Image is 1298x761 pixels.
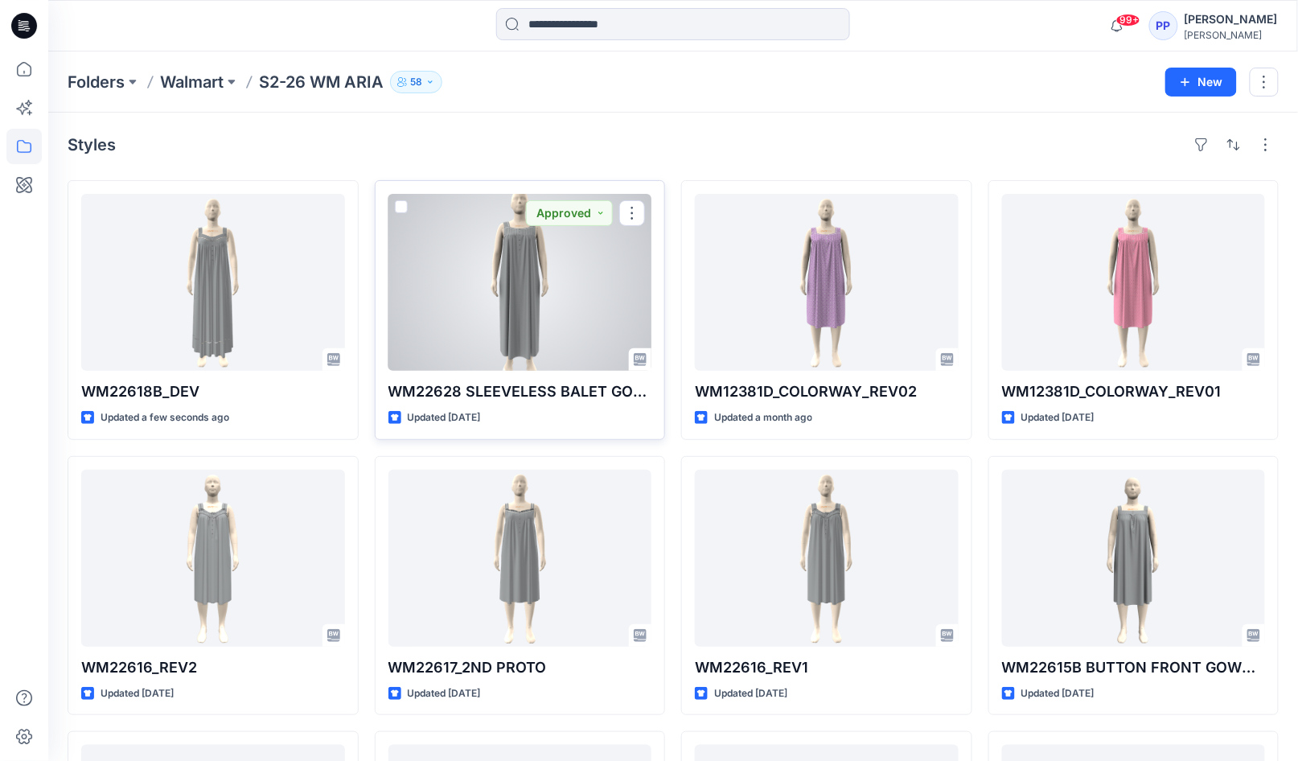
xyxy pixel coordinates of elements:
div: [PERSON_NAME] [1185,29,1278,41]
p: WM22615B BUTTON FRONT GOWN_REV2 [1002,656,1266,679]
p: Updated [DATE] [1021,685,1095,702]
div: PP [1149,11,1178,40]
p: WM22617_2ND PROTO [388,656,652,679]
a: WM12381D_COLORWAY_REV01 [1002,194,1266,371]
p: WM22628 SLEEVELESS BALET GOWN_DEVELOPMENT [388,380,652,403]
div: [PERSON_NAME] [1185,10,1278,29]
span: 99+ [1116,14,1140,27]
p: Updated [DATE] [408,409,481,426]
p: Updated [DATE] [408,685,481,702]
a: WM22615B BUTTON FRONT GOWN_REV2 [1002,470,1266,647]
p: Updated [DATE] [101,685,174,702]
p: WM12381D_COLORWAY_REV02 [695,380,959,403]
p: WM22616_REV1 [695,656,959,679]
p: S2-26 WM ARIA [259,71,384,93]
p: Updated a few seconds ago [101,409,229,426]
a: WM22617_2ND PROTO [388,470,652,647]
a: WM22618B_DEV [81,194,345,371]
a: Walmart [160,71,224,93]
a: WM22616_REV2 [81,470,345,647]
p: Updated [DATE] [714,685,787,702]
p: Updated [DATE] [1021,409,1095,426]
p: WM22618B_DEV [81,380,345,403]
a: WM22616_REV1 [695,470,959,647]
button: New [1165,68,1237,97]
p: 58 [410,73,422,91]
a: Folders [68,71,125,93]
a: WM22628 SLEEVELESS BALET GOWN_DEVELOPMENT [388,194,652,371]
h4: Styles [68,135,116,154]
p: WM12381D_COLORWAY_REV01 [1002,380,1266,403]
a: WM12381D_COLORWAY_REV02 [695,194,959,371]
button: 58 [390,71,442,93]
p: Updated a month ago [714,409,812,426]
p: WM22616_REV2 [81,656,345,679]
